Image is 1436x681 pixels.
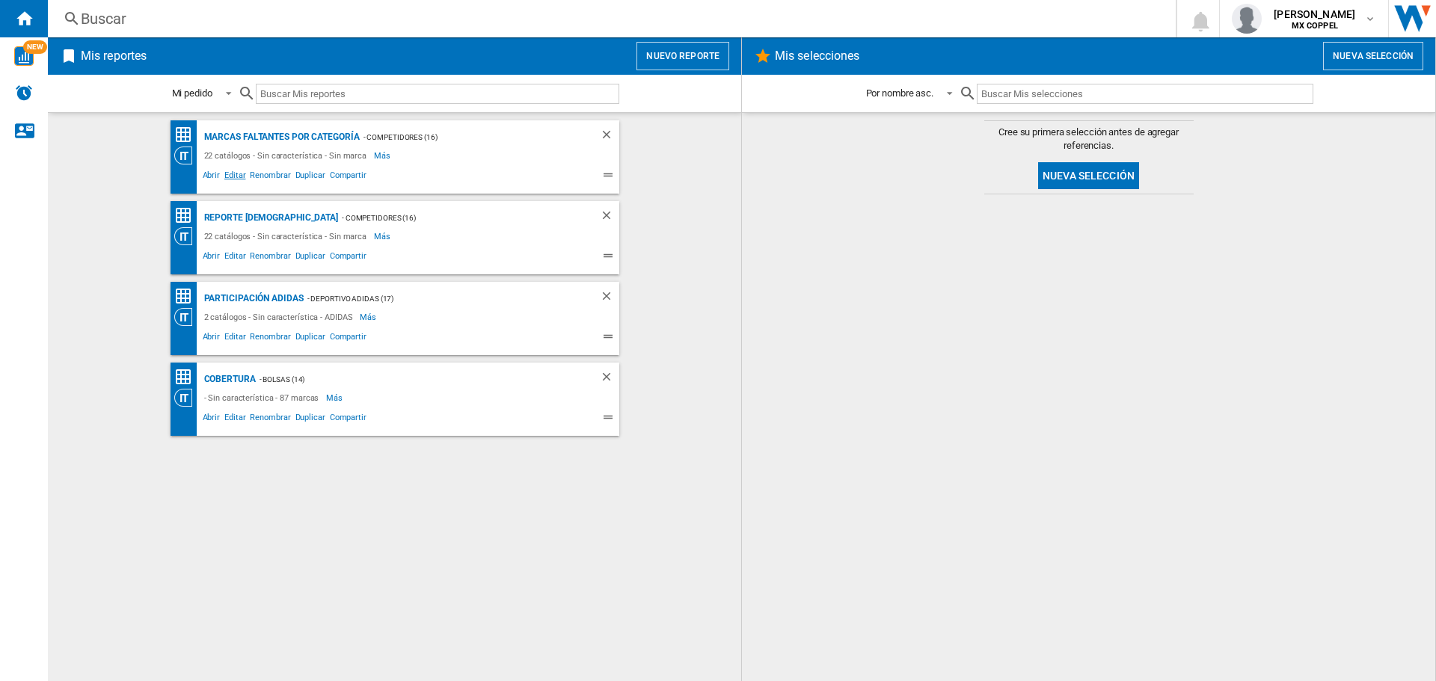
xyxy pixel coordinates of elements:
span: Renombrar [248,410,292,428]
span: Renombrar [248,330,292,348]
button: Nueva selección [1323,42,1423,70]
div: Matriz de precios [174,206,200,225]
div: - Deportivo Adidas (17) [304,289,570,308]
div: Reporte [DEMOGRAPHIC_DATA] [200,209,338,227]
span: Más [360,308,378,326]
h2: Mis reportes [78,42,150,70]
span: Renombrar [248,249,292,267]
span: Editar [222,249,248,267]
span: Renombrar [248,168,292,186]
div: Borrar [600,128,619,147]
span: Compartir [328,330,369,348]
img: wise-card.svg [14,46,34,66]
span: Compartir [328,249,369,267]
div: Borrar [600,370,619,389]
div: Por nombre asc. [866,87,934,99]
button: Nuevo reporte [636,42,729,70]
span: Editar [222,330,248,348]
div: - Competidores (16) [338,209,570,227]
div: Visión Categoría [174,389,200,407]
span: Duplicar [293,410,328,428]
span: Abrir [200,410,223,428]
input: Buscar Mis selecciones [977,84,1313,104]
span: Duplicar [293,249,328,267]
div: Matriz de precios [174,126,200,144]
span: Más [374,147,393,164]
span: Editar [222,168,248,186]
span: Abrir [200,249,223,267]
h2: Mis selecciones [772,42,863,70]
span: Compartir [328,410,369,428]
span: Más [374,227,393,245]
div: - Bolsas (14) [256,370,570,389]
div: Visión Categoría [174,147,200,164]
div: 22 catálogos - Sin característica - Sin marca [200,227,375,245]
div: Visión Categoría [174,308,200,326]
div: Participación Adidas [200,289,304,308]
div: Visión Categoría [174,227,200,245]
div: Borrar [600,209,619,227]
div: 2 catálogos - Sin característica - ADIDAS [200,308,360,326]
span: Más [326,389,345,407]
span: Duplicar [293,330,328,348]
span: [PERSON_NAME] [1274,7,1355,22]
div: Buscar [81,8,1137,29]
input: Buscar Mis reportes [256,84,619,104]
div: - Competidores (16) [360,128,570,147]
b: MX COPPEL [1292,21,1338,31]
div: Matriz de precios [174,368,200,386]
span: Abrir [200,168,223,186]
div: Cobertura [200,370,256,389]
span: NEW [23,40,47,54]
div: Marcas faltantes por categoría [200,128,360,147]
div: - Sin característica - 87 marcas [200,389,327,407]
div: Borrar [600,289,619,308]
span: Abrir [200,330,223,348]
span: Compartir [328,168,369,186]
span: Cree su primera selección antes de agregar referencias. [984,126,1194,152]
div: Mi pedido [172,87,212,99]
div: Matriz de precios [174,287,200,306]
img: profile.jpg [1232,4,1262,34]
span: Editar [222,410,248,428]
button: Nueva selección [1038,162,1139,189]
span: Duplicar [293,168,328,186]
img: alerts-logo.svg [15,84,33,102]
div: 22 catálogos - Sin característica - Sin marca [200,147,375,164]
